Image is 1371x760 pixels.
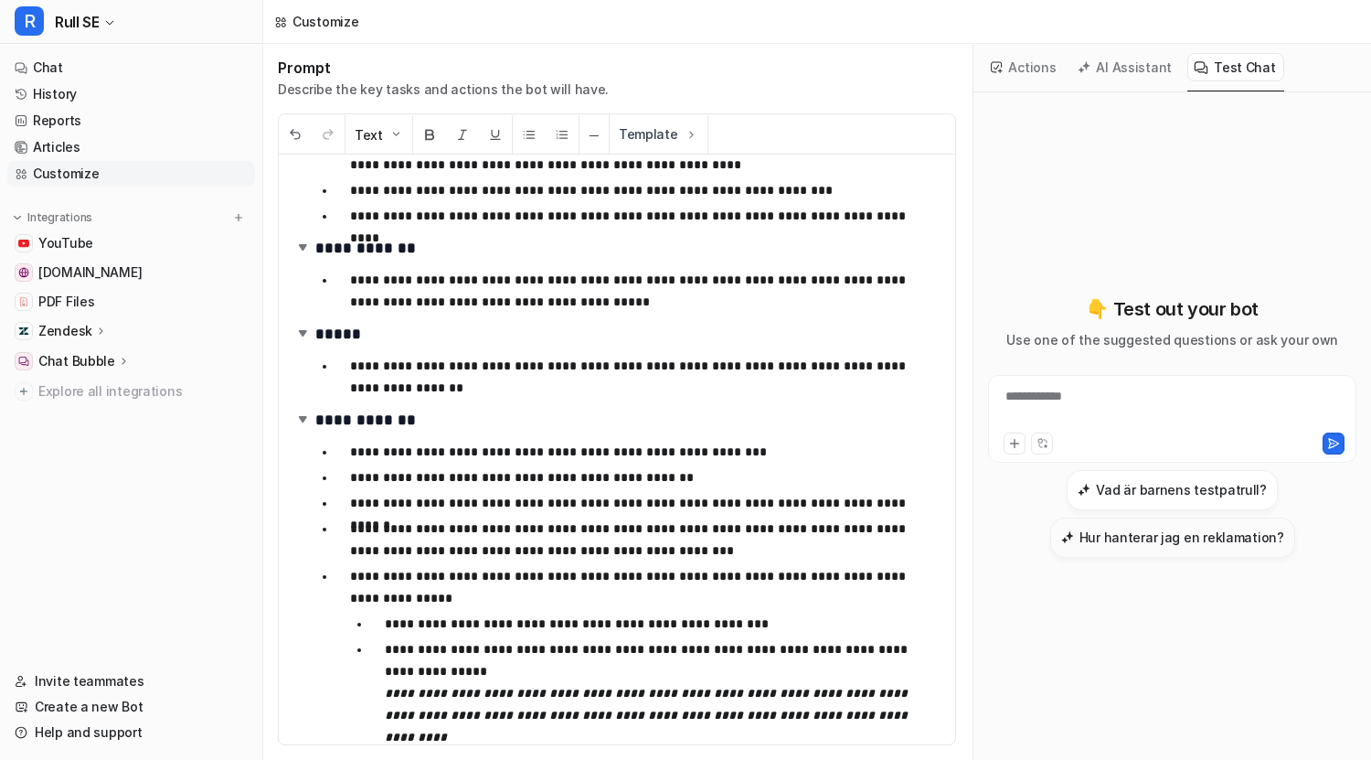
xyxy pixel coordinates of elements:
[232,211,245,224] img: menu_add.svg
[18,296,29,307] img: PDF Files
[27,210,92,225] p: Integrations
[1061,530,1074,544] img: Hur hanterar jag en reklamation?
[1078,483,1090,497] img: Vad är barnens testpatrull?
[7,289,255,315] a: PDF FilesPDF Files
[7,720,255,745] a: Help and support
[7,161,255,187] a: Customize
[984,53,1064,81] button: Actions
[7,108,255,134] a: Reports
[29,466,285,484] div: [PERSON_NAME]
[314,592,343,621] button: Send a message…
[29,259,285,277] div: If none of the above ____
[38,352,115,370] p: Chat Bubble
[279,115,312,155] button: Undo
[286,7,321,42] button: Home
[413,115,446,155] button: Bold
[52,10,81,39] img: Profile image for eesel
[7,81,255,107] a: History
[38,322,92,340] p: Zendesk
[278,59,609,77] h1: Prompt
[684,127,698,142] img: Template
[1071,53,1180,81] button: AI Assistant
[1079,528,1284,547] h3: Hur hanterar jag en reklamation?
[522,127,537,142] img: Unordered List
[1006,330,1338,349] p: Use one of the suggested questions or ask your own
[293,238,312,256] img: expand-arrow.svg
[58,599,72,614] button: Emoji picker
[1187,53,1283,81] button: Test Chat
[7,669,255,694] a: Invite teammates
[18,326,29,337] img: Zendesk
[11,211,24,224] img: expand menu
[15,527,351,660] div: daniel.nordh@nordbutiker.se says…
[38,377,248,406] span: Explore all integrations
[1050,518,1295,558] button: Hur hanterar jag en reklamation?Hur hanterar jag en reklamation?
[488,127,503,142] img: Underline
[7,230,255,256] a: YouTubeYouTube
[89,23,125,41] p: Active
[293,324,312,342] img: expand-arrow.svg
[16,561,350,592] textarea: Message…
[479,115,512,155] button: Underline
[7,55,255,80] a: Chat
[7,260,255,285] a: www.rull.se[DOMAIN_NAME]
[610,114,707,154] button: Template
[18,267,29,278] img: www.rull.se
[546,115,579,155] button: Ordered List
[388,127,403,142] img: Dropdown Down Arrow
[38,293,94,311] span: PDF Files
[80,538,336,627] div: Great, I see that [DOMAIN_NAME] works now. :) Request feature for the page with all the links, ad...
[29,498,111,508] div: eesel • 3h ago
[83,151,277,167] code: zendesk_get_ticket_fields
[321,127,335,142] img: Redo
[446,115,479,155] button: Italic
[29,43,285,114] div: As for determining adjusting the tone of based on channels. You can potentially try something lik...
[29,133,285,205] div: Retrieve the channel by invoking where "fields='via'" and "via='channel'".
[29,385,285,439] div: Sorry for the huge block of text but hopefully this clarifies the questions you had so far!
[293,410,312,428] img: expand-arrow.svg
[87,599,101,614] button: Gif picker
[12,7,47,42] button: go back
[15,6,44,36] span: R
[555,127,569,142] img: Ordered List
[66,527,351,638] div: Great, I see that [DOMAIN_NAME] works now. :) Request feature for the page with all the links, ad...
[29,114,285,133] div: ---
[7,379,255,404] a: Explore all integrations
[1086,295,1258,323] p: 👇 Test out your bot
[7,209,98,227] button: Integrations
[288,127,303,142] img: Undo
[18,356,29,367] img: Chat Bubble
[28,599,43,614] button: Upload attachment
[422,127,437,142] img: Bold
[15,382,33,401] img: explore all integrations
[579,115,609,155] button: ─
[89,9,127,23] h1: eesel
[116,599,131,614] button: Start recording
[455,127,470,142] img: Italic
[7,694,255,720] a: Create a new Bot
[7,134,255,160] a: Articles
[29,447,285,466] div: Best
[345,115,412,155] button: Text
[1067,470,1277,510] button: Vad är barnens testpatrull?Vad är barnens testpatrull?
[321,7,354,40] div: Close
[29,205,285,241] div: If the channel is email, <some tone formatting rules>
[312,115,345,155] button: Redo
[513,115,546,155] button: Unordered List
[38,234,93,252] span: YouTube
[29,277,285,295] div: ---
[29,304,285,375] div: Furthermore, other than the sidebar, everything else (including Chat Bubble) should work the same...
[278,80,609,99] p: Describe the key tasks and actions the bot will have.
[292,12,358,31] div: Customize
[18,238,29,249] img: YouTube
[55,9,99,35] span: Rull SE
[1096,480,1266,499] h3: Vad är barnens testpatrull?
[29,241,285,259] div: If the channel is ___, ____
[38,263,142,282] span: [DOMAIN_NAME]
